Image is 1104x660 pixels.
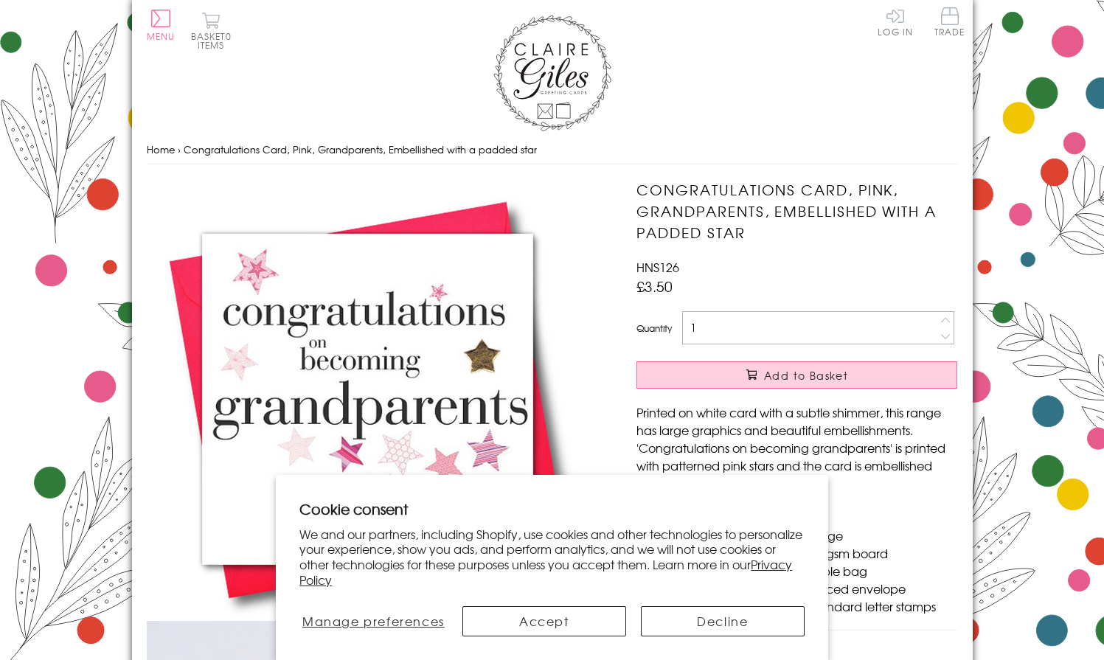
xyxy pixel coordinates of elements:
button: Accept [462,606,626,636]
img: Claire Giles Greetings Cards [493,15,611,131]
a: Home [147,142,175,156]
nav: breadcrumbs [147,135,958,165]
span: Menu [147,29,176,43]
button: Manage preferences [299,606,447,636]
a: Log In [878,7,913,36]
a: Trade [934,7,965,39]
span: £3.50 [636,276,673,296]
button: Basket0 items [191,12,232,49]
span: HNS126 [636,258,679,276]
img: Congratulations Card, Pink, Grandparents, Embellished with a padded star [147,179,589,621]
span: 0 items [198,29,232,52]
label: Quantity [636,322,672,335]
h2: Cookie consent [299,499,805,519]
span: Add to Basket [764,368,848,383]
h1: Congratulations Card, Pink, Grandparents, Embellished with a padded star [636,179,957,243]
button: Add to Basket [636,361,957,389]
button: Decline [641,606,805,636]
span: Manage preferences [302,612,445,630]
a: Privacy Policy [299,555,792,588]
span: Congratulations Card, Pink, Grandparents, Embellished with a padded star [184,142,537,156]
span: › [178,142,181,156]
p: We and our partners, including Shopify, use cookies and other technologies to personalize your ex... [299,527,805,588]
button: Menu [147,10,176,41]
p: Printed on white card with a subtle shimmer, this range has large graphics and beautiful embellis... [636,403,957,492]
span: Trade [934,7,965,36]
